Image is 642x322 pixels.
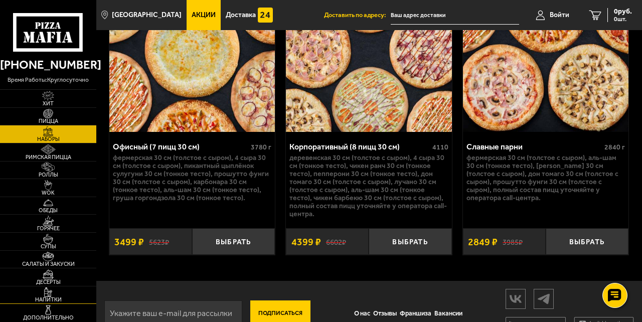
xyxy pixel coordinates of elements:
span: [GEOGRAPHIC_DATA] [112,12,182,19]
span: Доставить по адресу: [324,12,391,19]
input: Ваш адрес доставки [391,6,519,25]
img: vk [506,290,525,307]
p: Деревенская 30 см (толстое с сыром), 4 сыра 30 см (тонкое тесто), Чикен Ранч 30 см (тонкое тесто)... [289,154,448,218]
div: Корпоративный (8 пицц 30 см) [289,142,429,151]
s: 3985 ₽ [503,237,523,246]
s: 5623 ₽ [149,237,169,246]
span: Войти [550,12,569,19]
img: 15daf4d41897b9f0e9f617042186c801.svg [258,8,273,23]
span: 0 шт. [614,16,632,22]
span: 2840 г [604,143,625,151]
p: Фермерская 30 см (толстое с сыром), Аль-Шам 30 см (тонкое тесто), [PERSON_NAME] 30 см (толстое с ... [466,154,625,202]
button: Выбрать [192,228,275,255]
button: Выбрать [546,228,628,255]
img: tg [534,290,553,307]
span: 2849 ₽ [468,237,498,247]
span: Доставка [226,12,256,19]
span: Акции [192,12,216,19]
p: Фермерская 30 см (толстое с сыром), 4 сыра 30 см (толстое с сыром), Пикантный цыплёнок сулугуни 3... [113,154,271,202]
span: 4399 ₽ [291,237,321,247]
s: 6602 ₽ [326,237,346,246]
span: 3499 ₽ [114,237,144,247]
div: Славные парни [466,142,602,151]
span: 4110 [432,143,448,151]
div: Офисный (7 пицц 30 см) [113,142,248,151]
span: 3780 г [251,143,271,151]
button: Выбрать [369,228,451,255]
span: 0 руб. [614,8,632,15]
